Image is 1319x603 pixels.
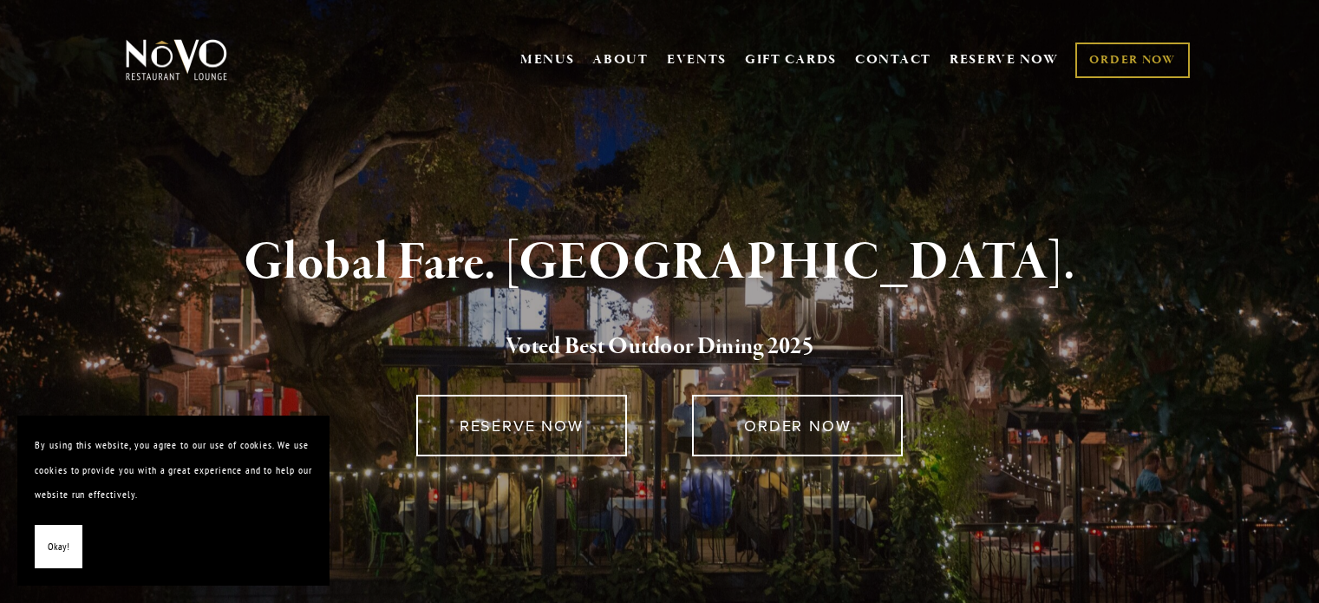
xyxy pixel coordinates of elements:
h2: 5 [154,329,1166,365]
a: ORDER NOW [692,395,903,456]
span: Okay! [48,534,69,560]
a: RESERVE NOW [416,395,627,456]
a: EVENTS [667,51,727,69]
a: MENUS [520,51,575,69]
p: By using this website, you agree to our use of cookies. We use cookies to provide you with a grea... [35,433,312,508]
a: ORDER NOW [1075,43,1189,78]
a: GIFT CARDS [745,43,837,76]
strong: Global Fare. [GEOGRAPHIC_DATA]. [244,230,1075,296]
a: ABOUT [592,51,649,69]
img: Novo Restaurant &amp; Lounge [122,38,231,82]
section: Cookie banner [17,416,330,586]
a: Voted Best Outdoor Dining 202 [506,331,802,364]
button: Okay! [35,525,82,569]
a: RESERVE NOW [950,43,1059,76]
a: CONTACT [855,43,931,76]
